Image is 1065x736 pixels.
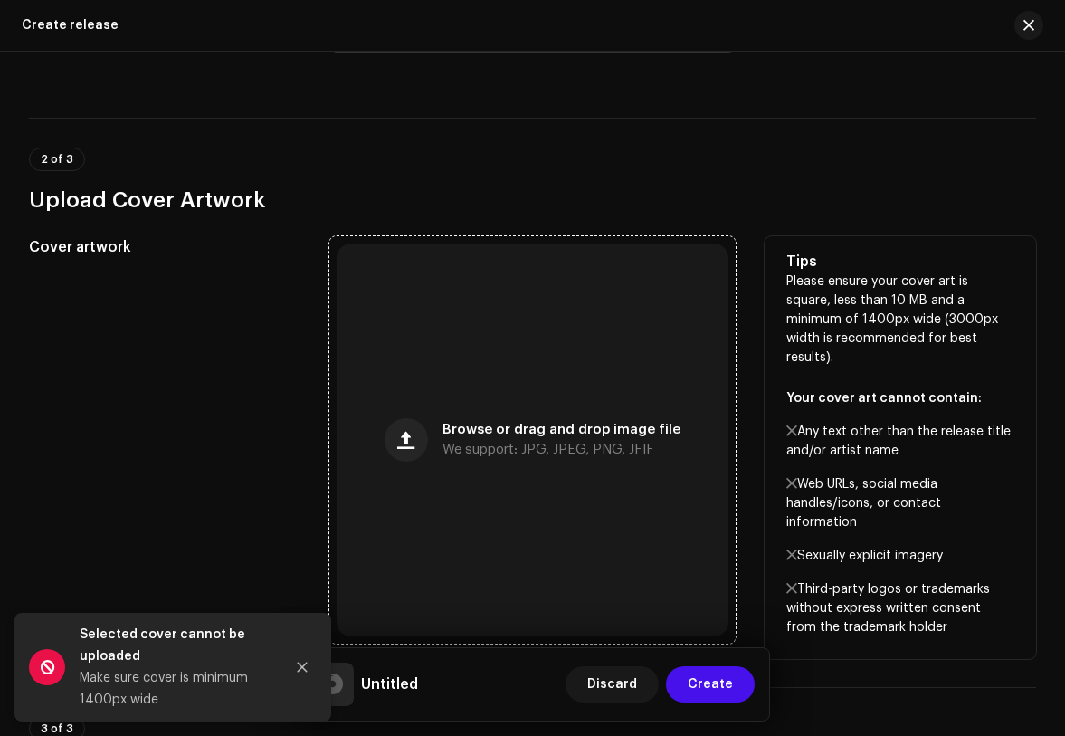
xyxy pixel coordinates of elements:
[786,251,1014,272] h5: Tips
[80,624,270,667] div: Selected cover cannot be uploaded
[566,666,659,703] button: Discard
[442,444,654,456] span: We support: JPG, JPEG, PNG, JFIF
[29,236,300,258] h5: Cover artwork
[80,667,270,711] div: Make sure cover is minimum 1400px wide
[587,666,637,703] span: Discard
[786,580,1014,637] p: Third-party logos or trademarks without express written consent from the trademark holder
[786,272,1014,637] p: Please ensure your cover art is square, less than 10 MB and a minimum of 1400px wide (3000px widt...
[786,423,1014,461] p: Any text other than the release title and/or artist name
[786,547,1014,566] p: Sexually explicit imagery
[29,186,1036,215] h3: Upload Cover Artwork
[688,666,733,703] span: Create
[786,475,1014,532] p: Web URLs, social media handles/icons, or contact information
[666,666,755,703] button: Create
[786,389,1014,408] p: Your cover art cannot contain:
[284,649,320,685] button: Close
[361,674,418,695] h5: Untitled
[442,424,680,436] span: Browse or drag and drop image file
